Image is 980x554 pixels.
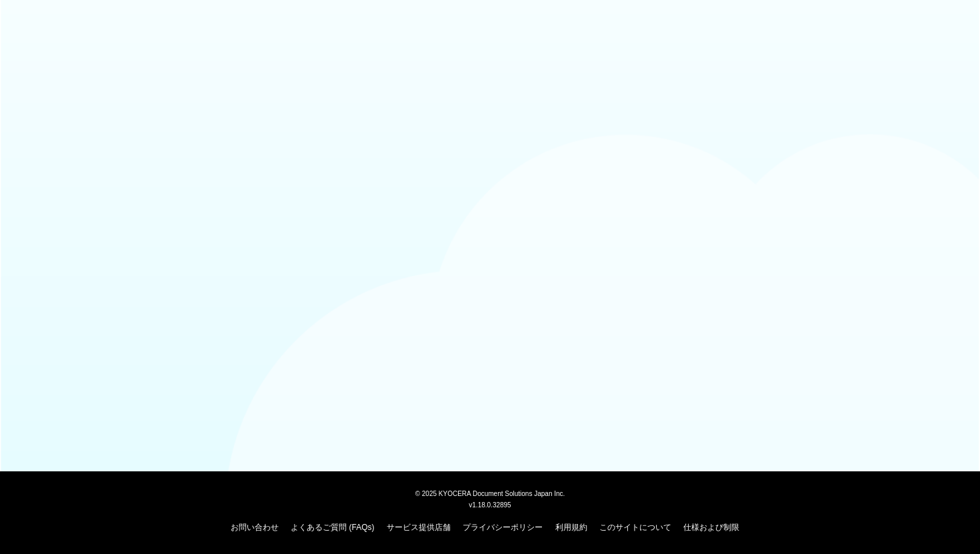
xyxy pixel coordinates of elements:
[415,489,565,497] span: © 2025 KYOCERA Document Solutions Japan Inc.
[683,523,739,532] a: 仕様および制限
[469,501,511,509] span: v1.18.0.32895
[599,523,671,532] a: このサイトについて
[387,523,451,532] a: サービス提供店舗
[463,523,543,532] a: プライバシーポリシー
[555,523,587,532] a: 利用規約
[231,523,279,532] a: お問い合わせ
[291,523,374,532] a: よくあるご質問 (FAQs)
